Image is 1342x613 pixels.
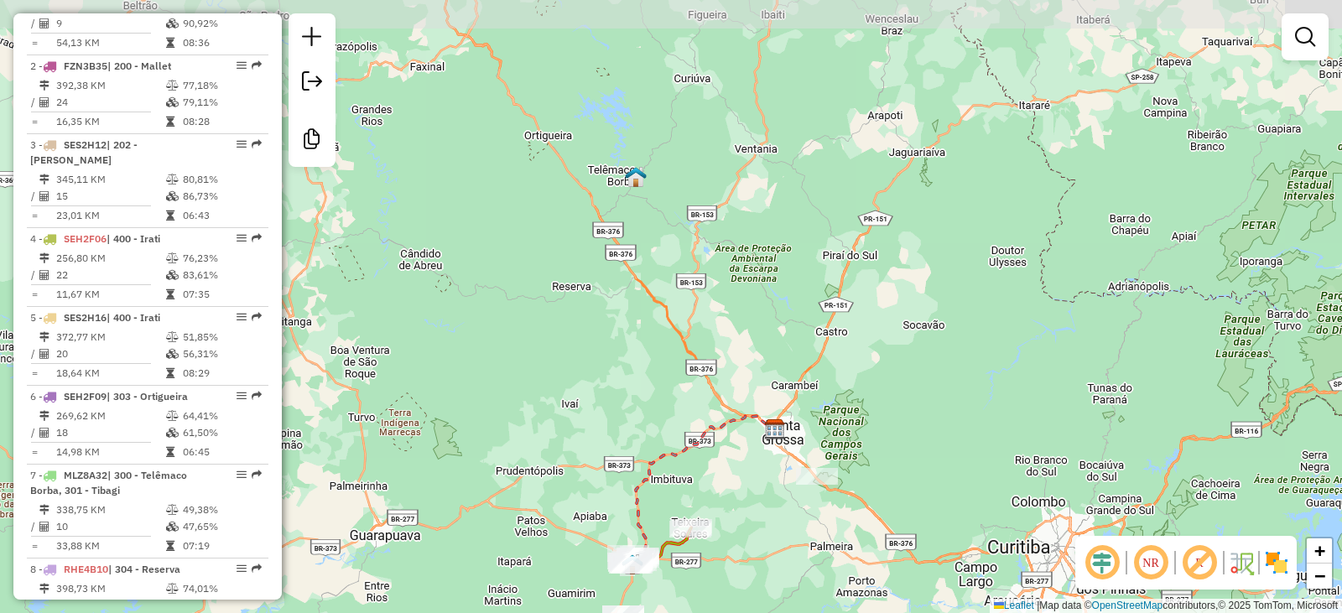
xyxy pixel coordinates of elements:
[1314,540,1325,561] span: +
[182,267,262,283] td: 83,61%
[39,18,49,29] i: Total de Atividades
[764,418,786,440] img: VIRGINIA PONTA GROSSA
[30,188,39,205] td: /
[295,122,329,160] a: Criar modelo
[30,469,187,496] span: 7 -
[39,411,49,421] i: Distância Total
[182,15,262,32] td: 90,92%
[166,253,179,263] i: % de utilização do peso
[30,34,39,51] td: =
[107,390,188,403] span: | 303 - Ortigueira
[30,469,187,496] span: | 300 - Telêmaco Borba, 301 - Tibagi
[55,345,165,362] td: 20
[237,564,247,574] em: Opções
[30,424,39,441] td: /
[39,428,49,438] i: Total de Atividades
[55,444,165,460] td: 14,98 KM
[1307,538,1332,564] a: Zoom in
[295,65,329,102] a: Exportar sessão
[30,232,160,245] span: 4 -
[182,444,262,460] td: 06:45
[39,349,49,359] i: Total de Atividades
[182,113,262,130] td: 08:28
[1228,549,1255,576] img: Fluxo de ruas
[796,468,838,485] div: Atividade não roteirizada - D.C. GONCALVES FERRE
[182,286,262,303] td: 07:35
[64,138,107,151] span: SES2H12
[39,174,49,184] i: Distância Total
[237,391,247,401] em: Opções
[237,60,247,70] em: Opções
[30,518,39,535] td: /
[1179,543,1220,583] span: Exibir rótulo
[182,518,262,535] td: 47,65%
[237,233,247,243] em: Opções
[1307,564,1332,589] a: Zoom out
[252,564,262,574] em: Rota exportada
[166,289,174,299] i: Tempo total em rota
[1263,549,1290,576] img: Exibir/Ocultar setores
[252,470,262,480] em: Rota exportada
[108,563,180,575] span: | 304 - Reserva
[252,60,262,70] em: Rota exportada
[252,312,262,322] em: Rota exportada
[182,501,262,518] td: 49,38%
[182,188,262,205] td: 86,73%
[166,18,179,29] i: % de utilização da cubagem
[39,253,49,263] i: Distância Total
[237,139,247,149] em: Opções
[182,424,262,441] td: 61,50%
[622,553,643,575] img: PA Irati
[64,469,107,481] span: MLZ8A32
[30,60,171,72] span: 2 -
[166,174,179,184] i: % de utilização do peso
[30,207,39,224] td: =
[237,312,247,322] em: Opções
[39,270,49,280] i: Total de Atividades
[166,38,174,48] i: Tempo total em rota
[55,207,165,224] td: 23,01 KM
[30,286,39,303] td: =
[55,424,165,441] td: 18
[30,365,39,382] td: =
[237,470,247,480] em: Opções
[182,580,262,597] td: 74,01%
[182,329,262,345] td: 51,85%
[107,311,160,324] span: | 400 - Irati
[30,138,138,166] span: 3 -
[64,60,107,72] span: FZN3B35
[166,428,179,438] i: % de utilização da cubagem
[166,584,179,594] i: % de utilização do peso
[166,97,179,107] i: % de utilização da cubagem
[182,365,262,382] td: 08:29
[55,329,165,345] td: 372,77 KM
[55,94,165,111] td: 24
[182,77,262,94] td: 77,18%
[30,267,39,283] td: /
[166,332,179,342] i: % de utilização do peso
[55,77,165,94] td: 392,38 KM
[166,522,179,532] i: % de utilização da cubagem
[182,171,262,188] td: 80,81%
[55,538,165,554] td: 33,88 KM
[990,599,1342,613] div: Map data © contributors,© 2025 TomTom, Microsoft
[166,505,179,515] i: % de utilização do peso
[166,81,179,91] i: % de utilização do peso
[166,210,174,221] i: Tempo total em rota
[182,94,262,111] td: 79,11%
[64,563,108,575] span: RHE4B10
[166,368,174,378] i: Tempo total em rota
[1092,600,1163,611] a: OpenStreetMap
[166,541,174,551] i: Tempo total em rota
[166,117,174,127] i: Tempo total em rota
[1314,565,1325,586] span: −
[39,332,49,342] i: Distância Total
[166,447,174,457] i: Tempo total em rota
[994,600,1034,611] a: Leaflet
[182,538,262,554] td: 07:19
[1037,600,1039,611] span: |
[39,191,49,201] i: Total de Atividades
[30,390,188,403] span: 6 -
[182,408,262,424] td: 64,41%
[107,232,160,245] span: | 400 - Irati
